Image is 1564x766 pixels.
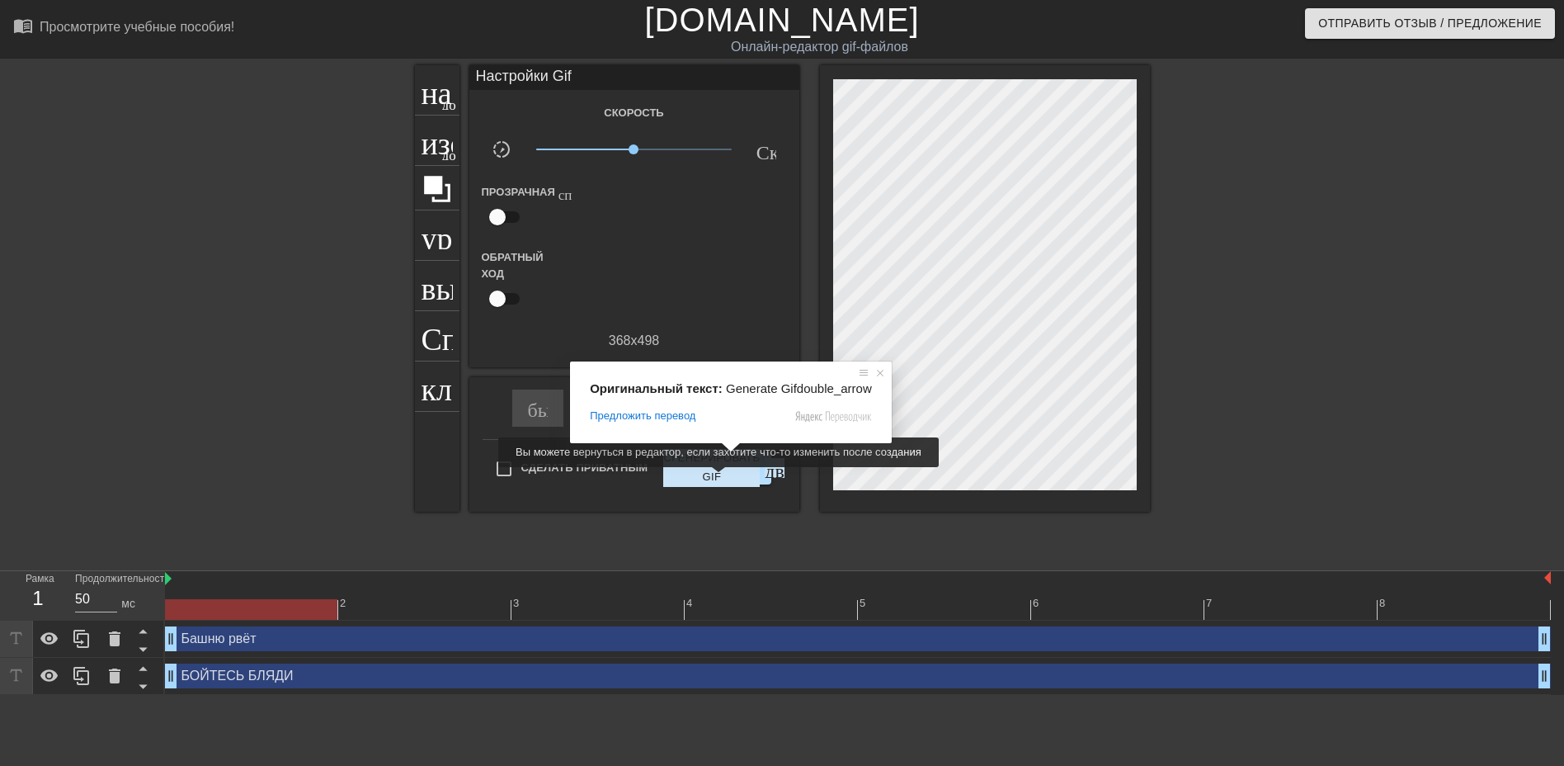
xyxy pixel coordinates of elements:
[609,333,631,348] ya-tr-span: 368
[422,123,594,154] ya-tr-span: изображение
[521,461,648,474] ya-tr-span: Сделать Приватным
[13,16,234,41] a: Просмотрите учебные пособия!
[476,68,572,84] ya-tr-span: Настройки Gif
[726,381,872,395] span: Generate Gifdouble_arrow
[442,146,537,160] ya-tr-span: добавить_круг
[686,595,695,612] div: 4
[765,458,902,478] ya-tr-span: двойная стрелка
[590,381,723,395] span: Оригинальный текст:
[26,573,54,584] ya-tr-span: Рамка
[604,106,663,119] ya-tr-span: Скорость
[1536,631,1552,647] span: drag_handle - ручка перетаскивания
[26,584,50,613] div: 1
[558,186,605,200] ya-tr-span: справка
[528,397,676,417] ya-tr-span: быстрый поворот
[1536,668,1552,684] span: drag_handle - ручка перетаскивания
[482,186,555,198] ya-tr-span: Прозрачная
[663,449,760,487] ya-tr-span: Сгенерировать GIF
[638,333,660,348] ya-tr-span: 498
[340,595,349,612] div: 2
[756,139,835,159] ya-tr-span: Скорость
[860,595,869,612] div: 5
[674,452,770,485] button: Сгенерировать GIF
[422,369,569,400] ya-tr-span: клавиатура
[40,20,234,34] ya-tr-span: Просмотрите учебные пособия!
[422,268,886,300] ya-tr-span: выбор_размера_фото_большой
[13,16,134,35] ya-tr-span: menu_book_бук меню
[1206,595,1215,612] div: 7
[731,40,908,54] ya-tr-span: Онлайн-редактор gif-файлов
[482,251,544,280] ya-tr-span: Обратный ход
[1033,595,1042,612] div: 6
[631,333,638,348] ya-tr-span: x
[644,2,919,38] a: [DOMAIN_NAME]
[422,73,540,104] ya-tr-span: название
[513,595,522,612] div: 3
[1318,13,1542,34] ya-tr-span: Отправить Отзыв / Предложение
[590,409,695,423] span: Предложить перевод
[1544,571,1551,584] img: bound-end.png
[442,96,537,110] ya-tr-span: добавить_круг
[121,597,135,610] ya-tr-span: мс
[492,139,511,159] ya-tr-span: slow_motion_video
[422,319,532,350] ya-tr-span: Справка
[1379,595,1388,612] div: 8
[1305,8,1555,39] button: Отправить Отзыв / Предложение
[422,218,521,249] ya-tr-span: урожай
[75,574,170,584] ya-tr-span: Продолжительность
